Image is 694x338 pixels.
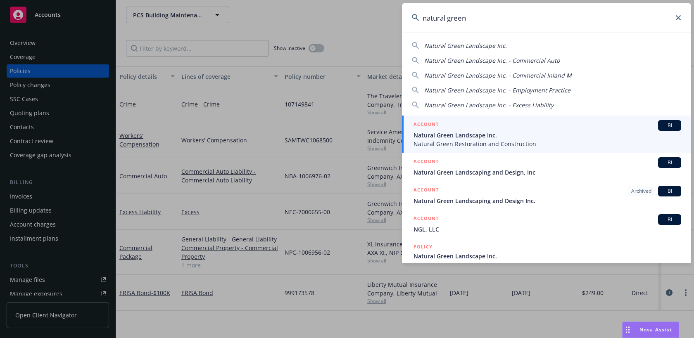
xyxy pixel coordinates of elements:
span: Nova Assist [639,326,672,333]
h5: ACCOUNT [414,157,439,167]
span: Natural Green Landscaping and Design Inc. [414,196,681,205]
a: ACCOUNTArchivedBINatural Green Landscaping and Design Inc. [402,181,691,210]
span: BI [661,159,678,166]
span: Natural Green Landscape Inc. - Employment Practice [424,86,570,94]
a: ACCOUNTBINGL, LLC [402,210,691,238]
span: Natural Green Landscape Inc. - Commercial Inland M [424,71,572,79]
div: Drag to move [623,322,633,338]
span: Natural Green Landscape Inc. [414,252,681,260]
span: Natural Green Landscape Inc. [414,131,681,139]
span: Natural Green Landscape Inc. [424,42,507,50]
span: Natural Green Landscape Inc. - Excess Liability [424,101,554,109]
span: Archived [631,187,651,195]
span: Natural Green Restoration and Construction [414,139,681,148]
h5: ACCOUNT [414,186,439,196]
span: BI [661,187,678,195]
span: Natural Green Landscape Inc. - Commercial Auto [424,57,560,64]
h5: ACCOUNT [414,120,439,130]
h5: POLICY [414,243,433,251]
a: POLICYNatural Green Landscape Inc.560003586-01, [DATE]-[DATE] [402,238,691,274]
span: Natural Green Landscaping and Design, Inc [414,168,681,177]
button: Nova Assist [622,321,679,338]
span: 560003586-01, [DATE]-[DATE] [414,260,681,269]
h5: ACCOUNT [414,214,439,224]
span: BI [661,216,678,223]
span: BI [661,122,678,129]
span: NGL, LLC [414,225,681,234]
a: ACCOUNTBINatural Green Landscaping and Design, Inc [402,153,691,181]
a: ACCOUNTBINatural Green Landscape Inc.Natural Green Restoration and Construction [402,116,691,153]
input: Search... [402,3,691,33]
